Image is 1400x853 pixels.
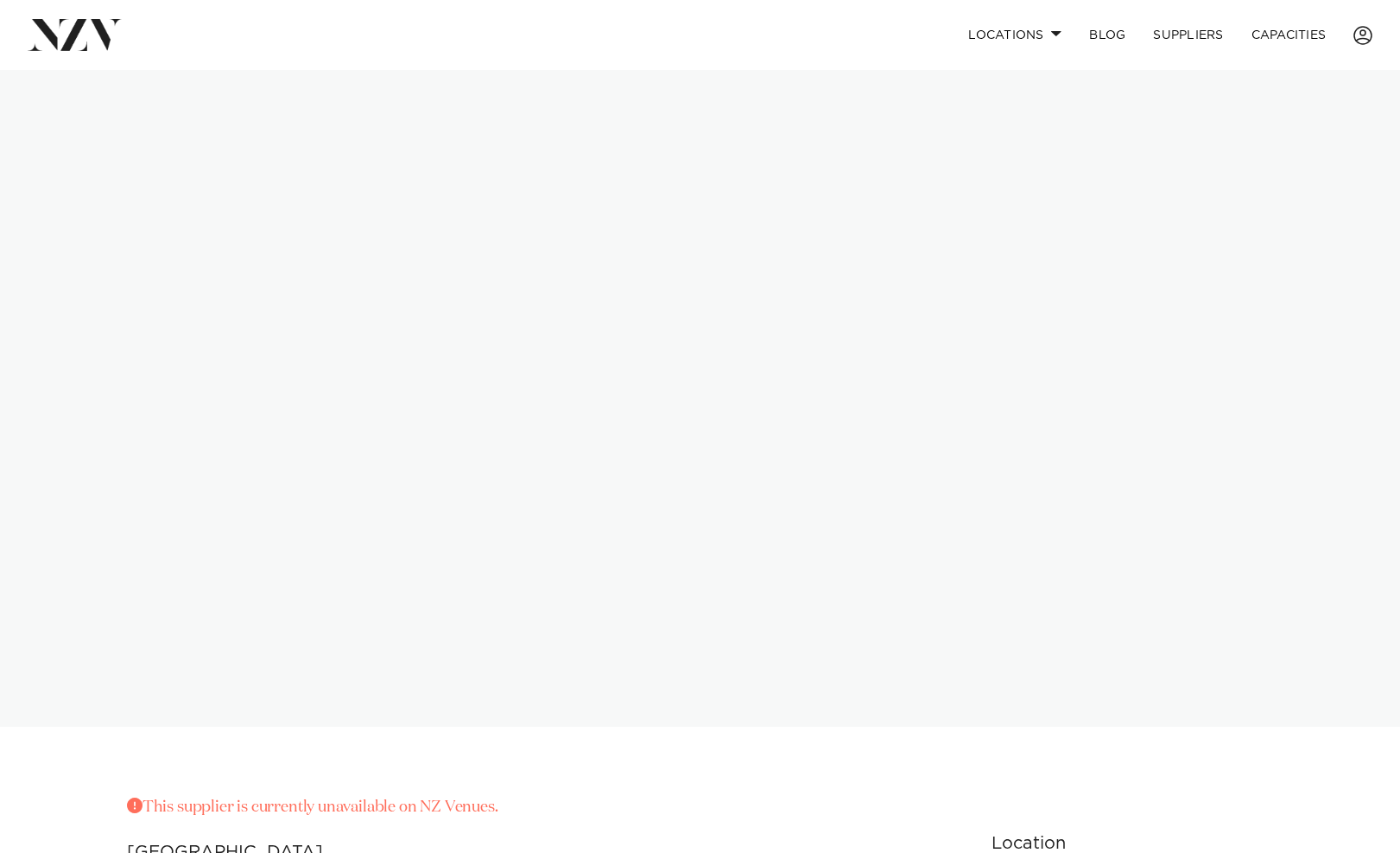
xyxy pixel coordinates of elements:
[1075,16,1139,54] a: BLOG
[954,16,1075,54] a: Locations
[127,796,869,820] p: This supplier is currently unavailable on NZ Venues.
[1238,16,1340,54] a: Capacities
[1139,16,1237,54] a: SUPPLIERS
[28,19,122,50] img: nzv-logo.png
